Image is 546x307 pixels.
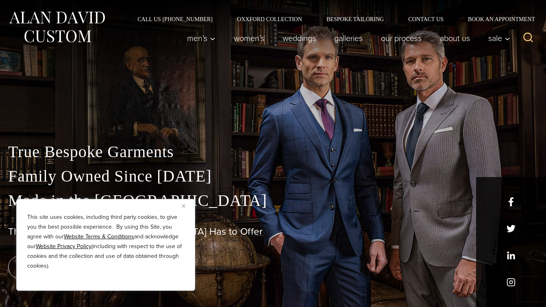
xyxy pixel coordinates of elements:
img: Close [182,204,185,208]
a: Website Terms & Conditions [64,232,134,241]
a: Galleries [325,30,372,46]
p: True Bespoke Garments Family Owned Since [DATE] Made in the [GEOGRAPHIC_DATA] [8,140,538,213]
a: About Us [431,30,479,46]
img: Alan David Custom [8,9,106,45]
a: Website Privacy Policy [36,242,91,251]
h1: The Best Custom Suits [GEOGRAPHIC_DATA] Has to Offer [8,226,538,238]
nav: Secondary Navigation [125,16,538,22]
a: Book an Appointment [456,16,538,22]
button: View Search Form [518,28,538,48]
a: Call Us [PHONE_NUMBER] [125,16,225,22]
span: Men’s [187,34,215,42]
a: Oxxford Collection [225,16,314,22]
nav: Primary Navigation [178,30,515,46]
p: This site uses cookies, including third party cookies, to give you the best possible experience. ... [27,212,184,271]
a: weddings [274,30,325,46]
span: Sale [488,34,510,42]
a: Our Process [372,30,431,46]
a: Contact Us [396,16,456,22]
a: Bespoke Tailoring [314,16,396,22]
a: Women’s [225,30,274,46]
button: Close [182,201,191,211]
a: book an appointment [8,256,122,279]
